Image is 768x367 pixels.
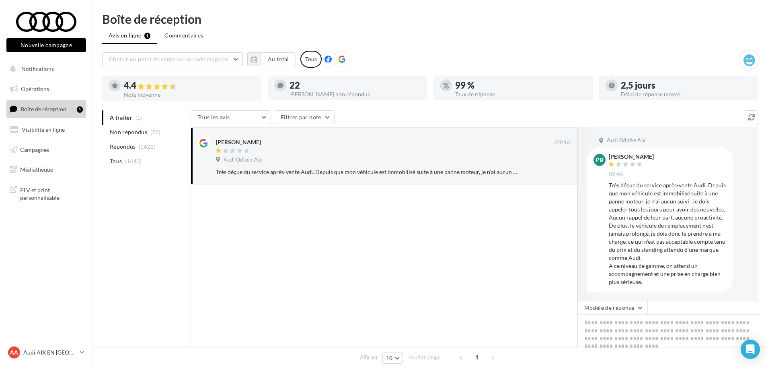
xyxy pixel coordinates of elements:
[22,126,65,133] span: Visibilité en ligne
[407,354,441,361] span: résultats/page
[5,121,88,138] a: Visibilité en ligne
[139,143,156,150] span: (1621)
[247,52,296,66] button: Au total
[382,352,403,364] button: 10
[5,100,88,118] a: Boîte de réception1
[10,348,18,357] span: AA
[386,355,393,361] span: 10
[216,138,261,146] div: [PERSON_NAME]
[164,31,203,39] span: Commentaires
[110,143,136,151] span: Répondus
[5,81,88,97] a: Opérations
[124,92,255,97] div: Note moyenne
[21,106,66,112] span: Boîte de réception
[609,181,726,286] div: Très déçue du service après-vente Audi. Depuis que mon véhicule est immobilisé suite à une panne ...
[102,13,758,25] div: Boîte de réception
[77,106,83,113] div: 1
[23,348,77,357] p: Audi AIX EN [GEOGRAPHIC_DATA]
[290,81,421,90] div: 22
[470,351,483,364] span: 1
[21,65,54,72] span: Notifications
[224,156,262,164] span: Audi Odicée Aix
[609,154,654,160] div: [PERSON_NAME]
[197,114,230,120] span: Tous les avis
[150,129,160,135] span: (22)
[555,139,570,146] span: 09:46
[455,91,586,97] div: Taux de réponse
[20,185,83,202] span: PLV et print personnalisable
[216,168,518,176] div: Très déçue du service après-vente Audi. Depuis que mon véhicule est immobilisé suite à une panne ...
[21,85,49,92] span: Opérations
[577,301,647,315] button: Modèle de réponse
[191,110,271,124] button: Tous les avis
[20,146,49,153] span: Campagnes
[110,128,147,136] span: Non répondus
[110,157,122,165] span: Tous
[6,38,86,52] button: Nouvelle campagne
[124,81,255,90] div: 4.4
[5,181,88,205] a: PLV et print personnalisable
[290,91,421,97] div: [PERSON_NAME] non répondus
[455,81,586,90] div: 99 %
[6,345,86,360] a: AA Audi AIX EN [GEOGRAPHIC_DATA]
[5,141,88,158] a: Campagnes
[5,161,88,178] a: Médiathèque
[20,166,53,173] span: Médiathèque
[261,52,296,66] button: Au total
[102,52,243,66] button: Choisir un point de vente ou un code magasin
[609,171,624,178] span: 09:46
[607,137,645,144] span: Audi Odicée Aix
[125,158,142,164] span: (1643)
[300,51,322,68] div: Tous
[109,56,228,62] span: Choisir un point de vente ou un code magasin
[5,60,84,77] button: Notifications
[596,156,603,164] span: PB
[621,91,752,97] div: Délai de réponse moyen
[360,354,378,361] span: Afficher
[274,110,335,124] button: Filtrer par note
[741,340,760,359] div: Open Intercom Messenger
[621,81,752,90] div: 2,5 jours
